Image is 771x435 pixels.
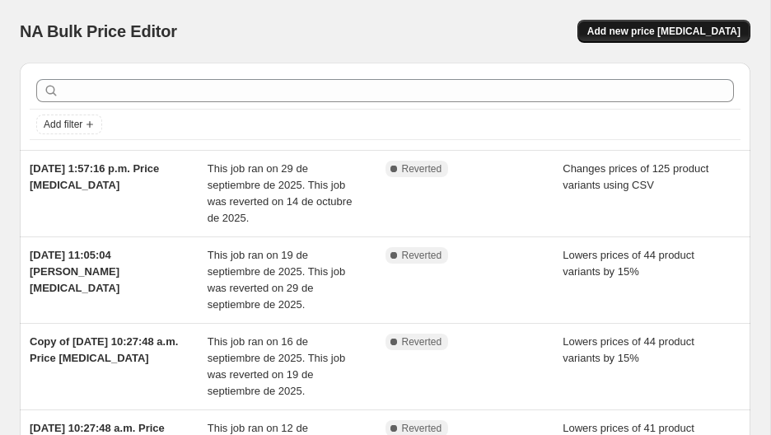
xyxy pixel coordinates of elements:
[36,115,102,134] button: Add filter
[577,20,750,43] button: Add new price [MEDICAL_DATA]
[402,335,442,348] span: Reverted
[208,335,345,397] span: This job ran on 16 de septiembre de 2025. This job was reverted on 19 de septiembre de 2025.
[402,249,442,262] span: Reverted
[30,162,159,191] span: [DATE] 1:57:16 p.m. Price [MEDICAL_DATA]
[30,249,119,294] span: [DATE] 11:05:04 [PERSON_NAME] [MEDICAL_DATA]
[30,335,178,364] span: Copy of [DATE] 10:27:48 a.m. Price [MEDICAL_DATA]
[44,118,82,131] span: Add filter
[563,162,708,191] span: Changes prices of 125 product variants using CSV
[208,249,345,311] span: This job ran on 19 de septiembre de 2025. This job was reverted on 29 de septiembre de 2025.
[20,22,177,40] span: NA Bulk Price Editor
[208,162,353,224] span: This job ran on 29 de septiembre de 2025. This job was reverted on 14 de octubre de 2025.
[563,249,694,278] span: Lowers prices of 44 product variants by 15%
[563,335,694,364] span: Lowers prices of 44 product variants by 15%
[402,422,442,435] span: Reverted
[587,25,741,38] span: Add new price [MEDICAL_DATA]
[402,162,442,175] span: Reverted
